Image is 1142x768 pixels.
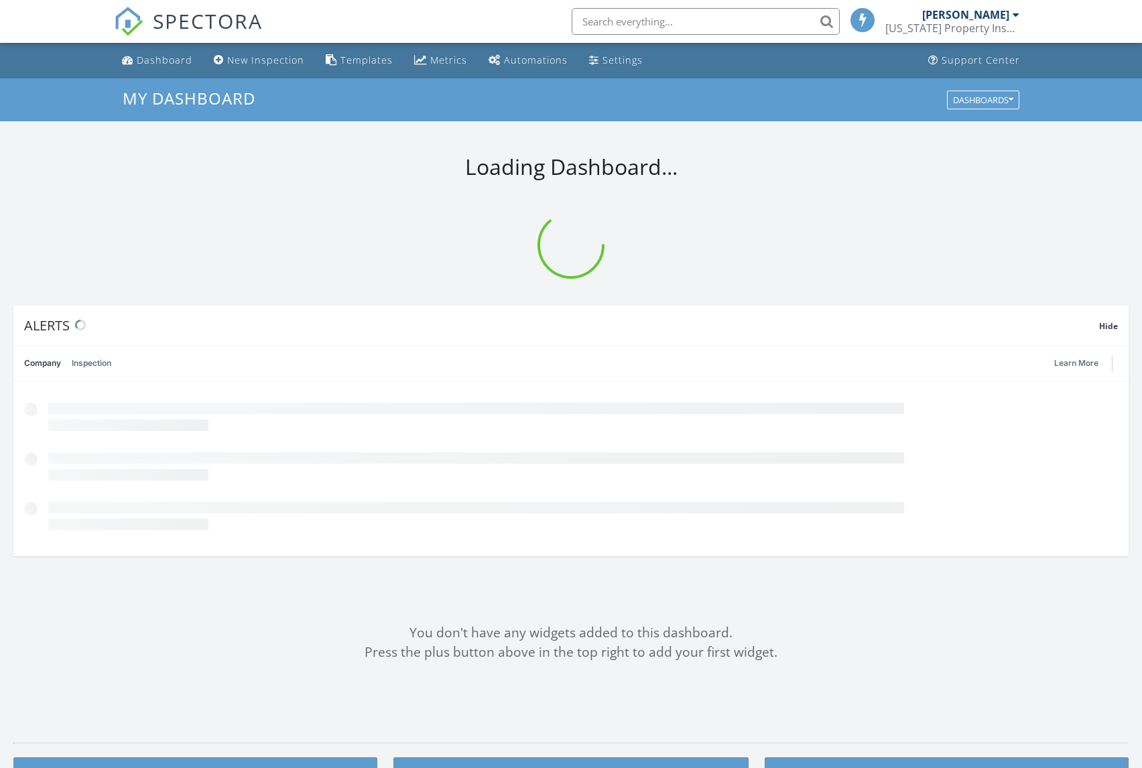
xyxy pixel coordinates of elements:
input: Search everything... [572,8,840,35]
div: Alerts [24,316,1099,334]
a: New Inspection [208,48,310,73]
a: Company [24,346,61,381]
div: Michigan Property Inspections [885,21,1019,35]
span: SPECTORA [153,7,263,35]
a: Learn More [1054,357,1106,370]
a: Support Center [923,48,1025,73]
span: My Dashboard [123,87,255,109]
img: The Best Home Inspection Software - Spectora [114,7,143,36]
button: Dashboards [947,90,1019,109]
div: You don't have any widgets added to this dashboard. [13,623,1129,643]
div: Settings [602,54,643,66]
div: New Inspection [227,54,304,66]
a: Settings [584,48,648,73]
div: [PERSON_NAME] [922,8,1009,21]
div: Metrics [430,54,467,66]
div: Support Center [942,54,1020,66]
span: Hide [1099,320,1118,332]
div: Dashboards [953,95,1013,105]
a: Metrics [409,48,472,73]
a: SPECTORA [114,18,263,46]
div: Press the plus button above in the top right to add your first widget. [13,643,1129,662]
a: Inspection [72,346,111,381]
div: Templates [340,54,393,66]
div: Dashboard [137,54,192,66]
a: Templates [320,48,398,73]
a: Automations (Basic) [483,48,573,73]
div: Automations [504,54,568,66]
a: Dashboard [117,48,198,73]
